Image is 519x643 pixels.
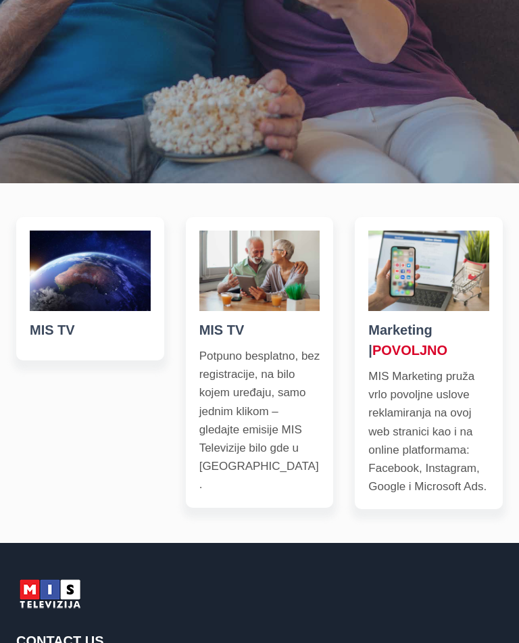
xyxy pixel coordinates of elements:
a: Marketing |POVOLJNOMIS Marketing pruža vrlo povoljne uslove reklamiranja na ovoj web stranici kao... [355,218,503,510]
h5: MIS TV [30,320,151,341]
h5: Marketing | [368,320,489,361]
p: Potpuno besplatno, bez registracije, na bilo kojem uređaju, samo jednim klikom – gledajte emisije... [199,348,320,495]
p: MIS Marketing pruža vrlo povoljne uslove reklamiranja na ovoj web stranici kao i na online platfo... [368,368,489,496]
red: POVOLJNO [372,343,447,358]
a: MIS TVPotpuno besplatno, bez registracije, na bilo kojem uređaju, samo jednim klikom – gledajte e... [186,218,334,508]
h5: MIS TV [199,320,320,341]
